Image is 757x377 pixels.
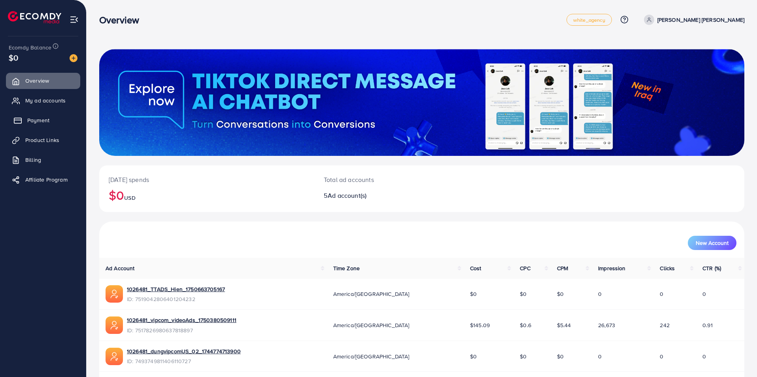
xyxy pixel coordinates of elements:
[598,264,626,272] span: Impression
[557,321,571,329] span: $5.44
[696,240,729,246] span: New Account
[641,15,744,25] a: [PERSON_NAME] [PERSON_NAME]
[520,290,527,298] span: $0
[6,132,80,148] a: Product Links
[557,352,564,360] span: $0
[723,341,751,371] iframe: Chat
[470,321,490,329] span: $145.09
[660,264,675,272] span: Clicks
[324,175,466,184] p: Total ad accounts
[598,321,615,329] span: 26,673
[520,264,530,272] span: CPC
[557,264,568,272] span: CPM
[106,285,123,303] img: ic-ads-acc.e4c84228.svg
[660,321,669,329] span: 242
[702,321,713,329] span: 0.91
[25,156,41,164] span: Billing
[6,73,80,89] a: Overview
[99,14,145,26] h3: Overview
[660,290,663,298] span: 0
[124,194,135,202] span: USD
[573,17,605,23] span: white_agency
[109,175,305,184] p: [DATE] spends
[520,352,527,360] span: $0
[8,11,61,23] img: logo
[702,264,721,272] span: CTR (%)
[127,285,225,293] a: 1026481_TTADS_Hien_1750663705167
[470,352,477,360] span: $0
[660,352,663,360] span: 0
[127,347,241,355] a: 1026481_dungvipcomUS_02_1744774713900
[6,93,80,108] a: My ad accounts
[70,15,79,24] img: menu
[333,264,360,272] span: Time Zone
[333,352,410,360] span: America/[GEOGRAPHIC_DATA]
[470,264,481,272] span: Cost
[70,54,77,62] img: image
[333,290,410,298] span: America/[GEOGRAPHIC_DATA]
[520,321,531,329] span: $0.6
[25,176,68,184] span: Affiliate Program
[6,112,80,128] a: Payment
[25,97,66,104] span: My ad accounts
[470,290,477,298] span: $0
[6,172,80,188] a: Affiliate Program
[9,44,51,51] span: Ecomdy Balance
[106,348,123,365] img: ic-ads-acc.e4c84228.svg
[25,77,49,85] span: Overview
[127,357,241,365] span: ID: 7493749811406110727
[702,290,706,298] span: 0
[598,290,602,298] span: 0
[25,136,59,144] span: Product Links
[333,321,410,329] span: America/[GEOGRAPHIC_DATA]
[557,290,564,298] span: $0
[9,52,18,63] span: $0
[702,352,706,360] span: 0
[127,316,236,324] a: 1026481_vipcom_videoAds_1750380509111
[6,152,80,168] a: Billing
[566,14,612,26] a: white_agency
[106,316,123,334] img: ic-ads-acc.e4c84228.svg
[27,116,49,124] span: Payment
[106,264,135,272] span: Ad Account
[127,326,236,334] span: ID: 7517826980637818897
[598,352,602,360] span: 0
[328,191,366,200] span: Ad account(s)
[127,295,225,303] span: ID: 7519042806401204232
[109,188,305,203] h2: $0
[688,236,736,250] button: New Account
[657,15,744,25] p: [PERSON_NAME] [PERSON_NAME]
[324,192,466,199] h2: 5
